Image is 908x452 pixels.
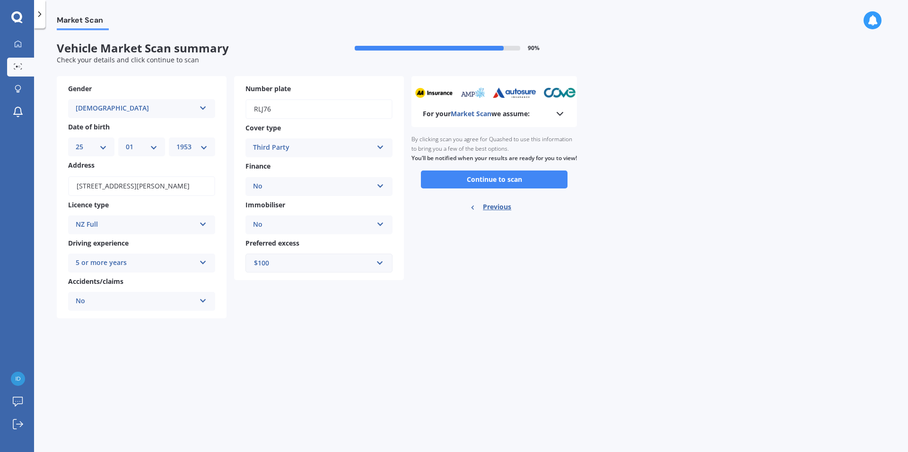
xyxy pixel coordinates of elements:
img: autosure_sm.webp [406,87,450,98]
span: Immobiliser [245,200,285,209]
span: Date of birth [68,122,110,131]
div: By clicking scan you agree for Quashed to use this information to bring you a few of the best opt... [411,127,577,171]
div: [DEMOGRAPHIC_DATA] [76,103,195,114]
b: For your we assume: [423,109,530,119]
span: Driving experience [68,239,129,247]
button: Continue to scan [421,171,567,188]
img: cove_sm.webp [457,87,489,98]
span: Preferred excess [245,239,299,247]
span: Check your details and click continue to scan [57,55,199,64]
img: 0c356dd444ef25dbd2ad34a8ef967b05 [11,372,25,386]
div: $100 [254,258,373,268]
span: Licence type [68,200,109,209]
div: No [253,219,373,230]
span: Previous [483,200,511,214]
img: assurant_sm.webp [531,87,583,98]
img: tower_sm.png [496,87,524,98]
div: NZ Full [76,219,195,230]
div: Third Party [253,142,373,154]
div: 5 or more years [76,257,195,269]
b: You’ll be notified when your results are ready for you to view! [411,154,577,162]
span: Number plate [245,84,291,93]
span: Market Scan [451,109,491,118]
span: Gender [68,84,92,93]
span: Cover type [245,123,281,132]
span: Accidents/claims [68,277,123,286]
span: Address [68,161,95,170]
span: Finance [245,162,271,171]
span: Vehicle Market Scan summary [57,42,317,55]
span: 90 % [528,45,540,51]
span: Market Scan [57,16,109,28]
div: No [76,296,195,307]
div: No [253,181,373,192]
